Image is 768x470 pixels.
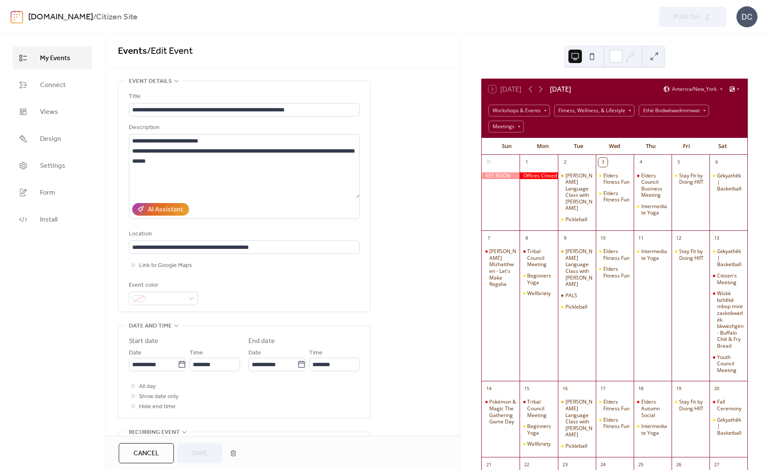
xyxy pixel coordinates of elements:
[596,417,634,430] div: Elders Fitness Fun
[709,248,747,268] div: Gėkyathêk | Basketball
[717,248,744,268] div: Gėkyathêk | Basketball
[489,399,516,425] div: Pokémon & Magic The Gathering Game Day
[598,158,608,167] div: 3
[596,266,634,279] div: Elders Fitness Fun
[129,77,172,87] span: Event details
[309,348,323,358] span: Time
[527,423,554,436] div: Beginners Yoga
[603,417,630,430] div: Elders Fitness Fun
[520,441,557,447] div: Wellbriety
[40,215,57,225] span: Install
[119,443,174,463] a: Cancel
[712,384,721,393] div: 20
[139,382,156,392] span: All day
[148,205,183,215] div: AI Assistant
[717,417,744,436] div: Gėkyathêk | Basketball
[527,290,551,297] div: Wellbriety
[118,42,147,61] a: Events
[488,138,525,155] div: Sun
[596,172,634,185] div: Elders Fitness Fun
[560,384,570,393] div: 16
[672,399,709,412] div: Stay Fit by Doing HIIT
[565,443,587,449] div: Pickleball
[679,172,706,185] div: Stay Fit by Doing HIIT
[520,399,557,418] div: Tribal Council Meeting
[40,161,65,171] span: Settings
[632,138,669,155] div: Thu
[484,384,493,393] div: 14
[133,449,159,459] span: Cancel
[565,292,577,299] div: PALS
[636,460,645,469] div: 25
[129,92,358,102] div: Title
[132,203,189,216] button: AI Assistant
[669,138,705,155] div: Fri
[13,154,92,177] a: Settings
[634,203,672,216] div: Intermediate Yoga
[641,423,668,436] div: Intermediate Yoga
[565,216,587,223] div: Pickleball
[40,53,70,63] span: My Events
[596,248,634,261] div: Elders Fitness Fun
[641,399,668,418] div: Elders Autumn Social
[560,460,570,469] div: 23
[484,233,493,243] div: 7
[527,248,554,268] div: Tribal Council Meeting
[717,399,744,412] div: Fall Ceremony
[520,248,557,268] div: Tribal Council Meeting
[596,190,634,203] div: Elders Fitness Fun
[636,158,645,167] div: 4
[129,348,141,358] span: Date
[709,417,747,436] div: Gėkyathêk | Basketball
[40,80,66,90] span: Connect
[13,74,92,96] a: Connect
[129,280,196,290] div: Event color
[704,138,741,155] div: Sat
[189,348,203,358] span: Time
[248,336,275,346] div: End date
[129,321,172,331] span: Date and time
[13,47,92,69] a: My Events
[596,399,634,412] div: Elders Fitness Fun
[598,233,608,243] div: 10
[520,423,557,436] div: Beginners Yoga
[603,266,630,279] div: Elders Fitness Fun
[560,233,570,243] div: 9
[129,336,158,346] div: Start date
[520,172,557,180] div: Offices Closed for miktthéwi gizhêk - Labor Day
[527,399,554,418] div: Tribal Council Meeting
[679,248,706,261] div: Stay Fit by Doing HIIT
[603,172,630,185] div: Elders Fitness Fun
[565,304,587,310] div: Pickleball
[709,172,747,192] div: Gėkyathêk | Basketball
[558,172,596,212] div: Bodwéwadmimwen Potawatomi Language Class with Kevin Daugherty
[558,248,596,288] div: Bodwéwadmimwen Potawatomi Language Class with Kevin Daugherty
[558,399,596,438] div: Bodwéwadmimwen Potawatomi Language Class with Kevin Daugherty
[634,423,672,436] div: Intermediate Yoga
[717,354,744,374] div: Youth Council Meeting
[634,248,672,261] div: Intermediate Yoga
[560,138,597,155] div: Tue
[709,354,747,374] div: Youth Council Meeting
[484,158,493,167] div: 31
[565,248,592,288] div: [PERSON_NAME] Language Class with [PERSON_NAME]
[527,272,554,285] div: Beginners Yoga
[709,272,747,285] div: Citizen's Meeting
[129,229,358,239] div: Location
[28,9,93,25] a: [DOMAIN_NAME]
[484,460,493,469] div: 21
[636,233,645,243] div: 11
[674,384,683,393] div: 19
[597,138,633,155] div: Wed
[482,172,520,180] div: KEE BOON MEIN KAA Pow Wow
[603,399,630,412] div: Elders Fitness Fun
[641,203,668,216] div: Intermediate Yoga
[13,100,92,123] a: Views
[11,10,23,24] img: logo
[139,402,176,412] span: Hide end time
[522,158,531,167] div: 1
[522,233,531,243] div: 8
[712,460,721,469] div: 27
[40,107,58,117] span: Views
[482,248,520,288] div: Kë Wzketomen Mizhatthwen - Let's Make Regalia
